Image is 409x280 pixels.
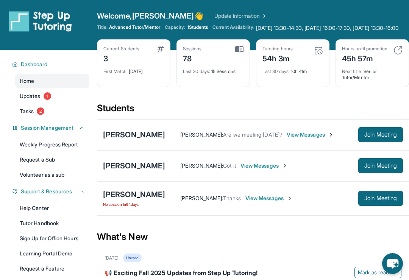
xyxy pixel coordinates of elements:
span: First Match : [103,68,128,74]
span: Support & Resources [21,188,72,195]
div: [DATE] [105,255,119,261]
a: Update Information [214,12,267,20]
button: Join Meeting [358,127,403,142]
span: [PERSON_NAME] : [180,195,223,201]
button: Support & Resources [18,188,85,195]
a: Tasks2 [15,104,89,118]
a: Sign Up for Office Hours [15,232,89,245]
a: Updates1 [15,89,89,103]
div: 10h 41m [262,64,323,75]
span: [PERSON_NAME] : [180,162,223,169]
div: [DATE] [103,64,164,75]
span: 1 [44,92,51,100]
img: card [314,46,323,55]
span: Are we meeting [DATE]? [223,131,282,138]
span: Last 30 days : [262,68,290,74]
img: card [157,46,164,52]
div: [PERSON_NAME] [103,129,165,140]
div: Tutoring hours [262,46,293,52]
div: [PERSON_NAME] [103,160,165,171]
a: Request a Feature [15,262,89,275]
img: Chevron-Right [282,163,288,169]
button: Session Management [18,124,85,132]
span: Last 30 days : [183,68,210,74]
span: [PERSON_NAME] : [180,131,223,138]
a: Tutor Handbook [15,216,89,230]
div: 78 [183,52,202,64]
img: logo [9,11,72,32]
div: 15 Sessions [183,64,244,75]
span: 1 Students [187,24,208,30]
span: Welcome, [PERSON_NAME] 👋 [97,11,204,21]
div: [PERSON_NAME] [103,189,165,200]
div: 3 [103,52,139,64]
span: Got it [223,162,236,169]
img: card [235,46,244,53]
button: chat-button [382,253,403,274]
a: Home [15,74,89,88]
span: Home [20,77,34,85]
div: Students [97,102,409,119]
span: View Messages [245,194,293,202]
div: Unread [123,254,141,262]
div: 45h 57m [342,52,387,64]
span: Mark as read [358,269,389,276]
img: Chevron Right [260,12,267,20]
span: 2 [37,107,44,115]
img: Chevron-Right [287,195,293,201]
img: Chevron-Right [328,132,334,138]
span: [DATE] 13:30-14:30, [DATE] 16:00-17:30, [DATE] 13:30-16:00 [256,24,399,32]
div: 📢 Exciting Fall 2025 Updates from Step Up Tutoring! [105,268,401,279]
img: card [393,46,403,55]
span: No session in 94 days [103,201,165,207]
span: View Messages [287,131,334,138]
span: Thanks [223,195,240,201]
a: Volunteer as a sub [15,168,89,182]
a: Learning Portal Demo [15,247,89,260]
div: Hours until promotion [342,46,387,52]
span: Join Meeting [364,163,397,168]
span: Advanced Tutor/Mentor [109,24,160,30]
span: Title: [97,24,108,30]
div: What's New [97,220,409,254]
div: Senior Tutor/Mentor [342,64,403,81]
span: Capacity: [165,24,186,30]
span: Next title : [342,68,362,74]
div: Sessions [183,46,202,52]
span: Updates [20,92,41,100]
a: Help Center [15,201,89,215]
span: Tasks [20,107,34,115]
div: Current Students [103,46,139,52]
a: Request a Sub [15,153,89,166]
button: Dashboard [18,61,85,68]
span: Session Management [21,124,73,132]
button: Join Meeting [358,191,403,206]
span: Join Meeting [364,132,397,137]
a: Weekly Progress Report [15,138,89,151]
span: Join Meeting [364,196,397,201]
span: Dashboard [21,61,48,68]
div: 54h 3m [262,52,293,64]
button: Join Meeting [358,158,403,173]
span: Current Availability: [212,24,254,32]
button: Mark as read [354,267,401,278]
span: View Messages [240,162,288,170]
